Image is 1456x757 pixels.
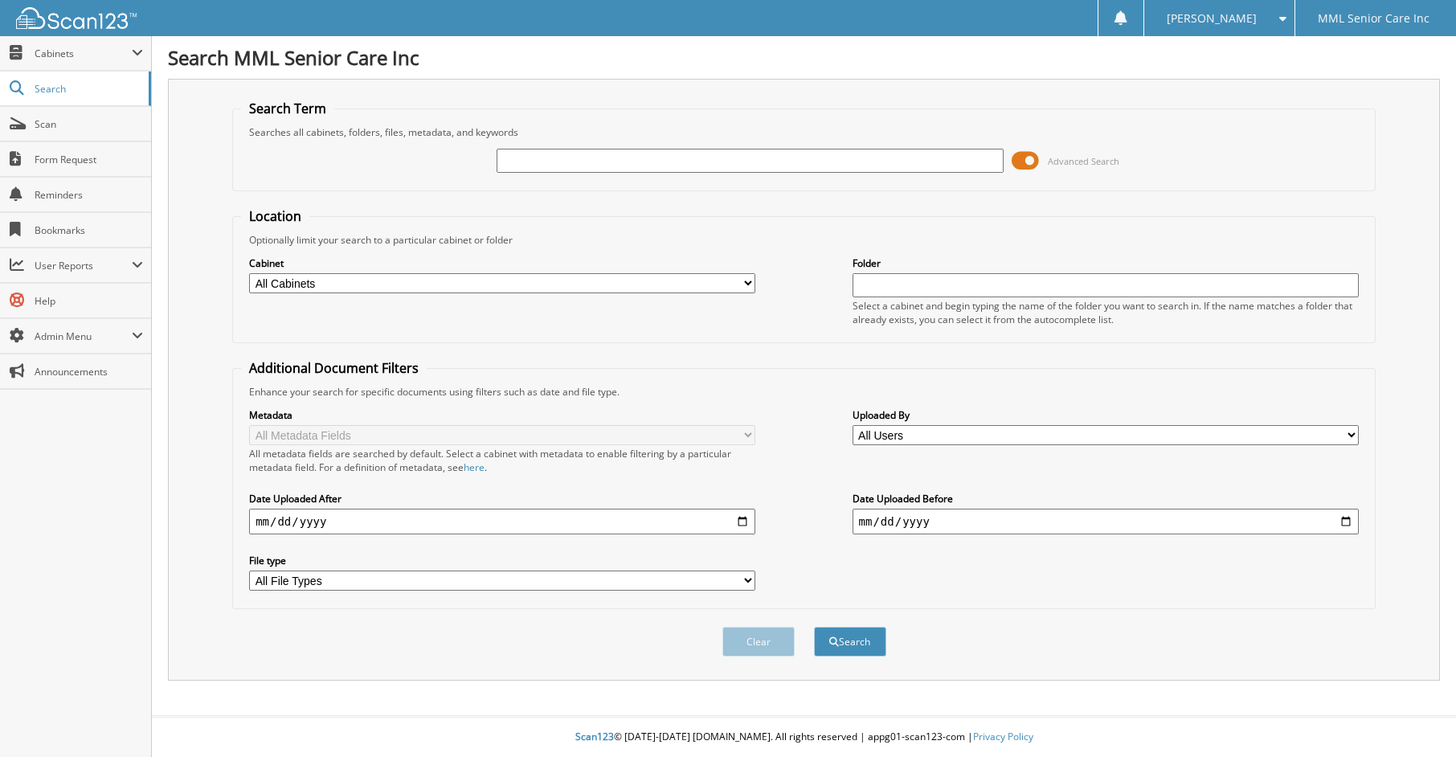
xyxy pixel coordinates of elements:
[35,188,143,202] span: Reminders
[35,329,132,343] span: Admin Menu
[853,299,1359,326] div: Select a cabinet and begin typing the name of the folder you want to search in. If the name match...
[853,509,1359,534] input: end
[853,492,1359,505] label: Date Uploaded Before
[16,7,137,29] img: scan123-logo-white.svg
[241,233,1367,247] div: Optionally limit your search to a particular cabinet or folder
[241,385,1367,399] div: Enhance your search for specific documents using filters such as date and file type.
[973,730,1033,743] a: Privacy Policy
[241,359,427,377] legend: Additional Document Filters
[35,82,141,96] span: Search
[168,44,1440,71] h1: Search MML Senior Care Inc
[241,207,309,225] legend: Location
[35,223,143,237] span: Bookmarks
[35,365,143,378] span: Announcements
[1048,155,1119,167] span: Advanced Search
[1318,14,1429,23] span: MML Senior Care Inc
[249,492,755,505] label: Date Uploaded After
[249,408,755,422] label: Metadata
[35,117,143,131] span: Scan
[722,627,795,657] button: Clear
[35,294,143,308] span: Help
[853,256,1359,270] label: Folder
[575,730,614,743] span: Scan123
[249,256,755,270] label: Cabinet
[249,554,755,567] label: File type
[152,718,1456,757] div: © [DATE]-[DATE] [DOMAIN_NAME]. All rights reserved | appg01-scan123-com |
[814,627,886,657] button: Search
[853,408,1359,422] label: Uploaded By
[1167,14,1257,23] span: [PERSON_NAME]
[464,460,485,474] a: here
[35,259,132,272] span: User Reports
[35,47,132,60] span: Cabinets
[241,125,1367,139] div: Searches all cabinets, folders, files, metadata, and keywords
[249,447,755,474] div: All metadata fields are searched by default. Select a cabinet with metadata to enable filtering b...
[249,509,755,534] input: start
[241,100,334,117] legend: Search Term
[35,153,143,166] span: Form Request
